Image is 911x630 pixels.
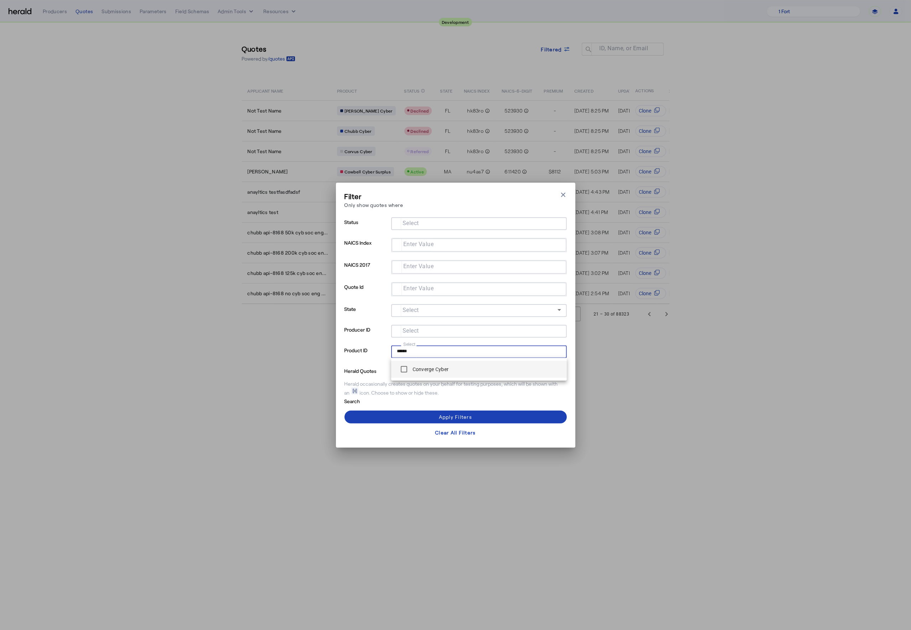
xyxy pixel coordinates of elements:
[403,241,434,248] mat-label: Enter Value
[345,260,388,282] p: NAICS 2017
[345,217,388,238] p: Status
[403,220,419,227] mat-label: Select
[345,191,403,201] h3: Filter
[403,263,434,270] mat-label: Enter Value
[397,219,561,227] mat-chip-grid: Selection
[403,342,416,347] mat-label: Select
[411,366,449,373] label: Converge Cyber
[345,238,388,260] p: NAICS Index
[403,285,434,292] mat-label: Enter Value
[398,262,560,271] mat-chip-grid: Selection
[345,201,403,209] p: Only show quotes where
[403,327,419,334] mat-label: Select
[345,411,567,423] button: Apply Filters
[345,426,567,439] button: Clear All Filters
[397,347,561,355] mat-chip-grid: Selection
[345,304,388,325] p: State
[403,307,419,313] mat-label: Select
[398,284,560,293] mat-chip-grid: Selection
[345,396,400,405] p: Search
[398,240,560,249] mat-chip-grid: Selection
[345,282,388,304] p: Quote Id
[435,429,476,436] div: Clear All Filters
[397,326,561,335] mat-chip-grid: Selection
[345,380,567,396] div: Herald occasionally creates quotes on your behalf for testing purposes, which will be shown with ...
[345,366,400,375] p: Herald Quotes
[345,325,388,345] p: Producer ID
[345,345,388,366] p: Product ID
[439,413,472,421] div: Apply Filters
